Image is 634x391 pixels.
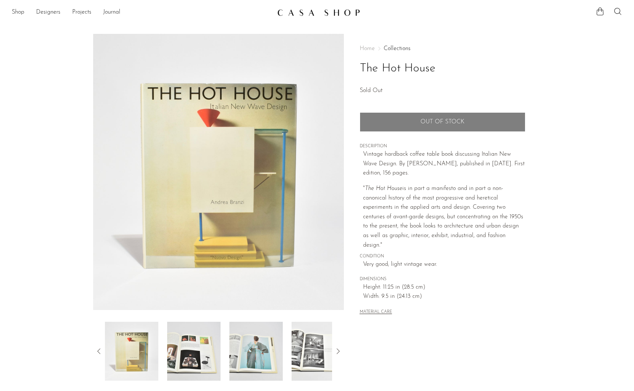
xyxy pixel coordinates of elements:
[12,8,24,17] a: Shop
[363,292,525,302] span: Width: 9.5 in (24.13 cm)
[103,8,120,17] a: Journal
[229,322,283,381] img: The Hot House
[365,186,402,191] em: The Hot House
[360,276,525,283] span: DIMENSIONS
[363,260,525,270] span: Very good; light vintage wear.
[420,119,464,126] span: Out of stock
[36,8,60,17] a: Designers
[360,59,525,78] h1: The Hot House
[360,112,525,131] button: Add to cart
[72,8,91,17] a: Projects
[292,322,345,381] img: The Hot House
[360,143,525,150] span: DESCRIPTION
[360,46,375,52] span: Home
[360,88,383,94] span: Sold Out
[363,184,525,250] p: " is in part a manifesto and in part a non-canonical history of the most progressive and heretica...
[360,46,525,52] nav: Breadcrumbs
[12,6,271,19] nav: Desktop navigation
[363,150,525,178] p: Vintage hardback coffee table book discussing Italian New Wave Design. By [PERSON_NAME], publishe...
[105,322,158,381] img: The Hot House
[12,6,271,19] ul: NEW HEADER MENU
[384,46,411,52] a: Collections
[93,34,344,310] img: The Hot House
[363,283,525,292] span: Height: 11.25 in (28.5 cm)
[167,322,221,381] img: The Hot House
[360,310,392,315] button: MATERIAL CARE
[360,253,525,260] span: CONDITION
